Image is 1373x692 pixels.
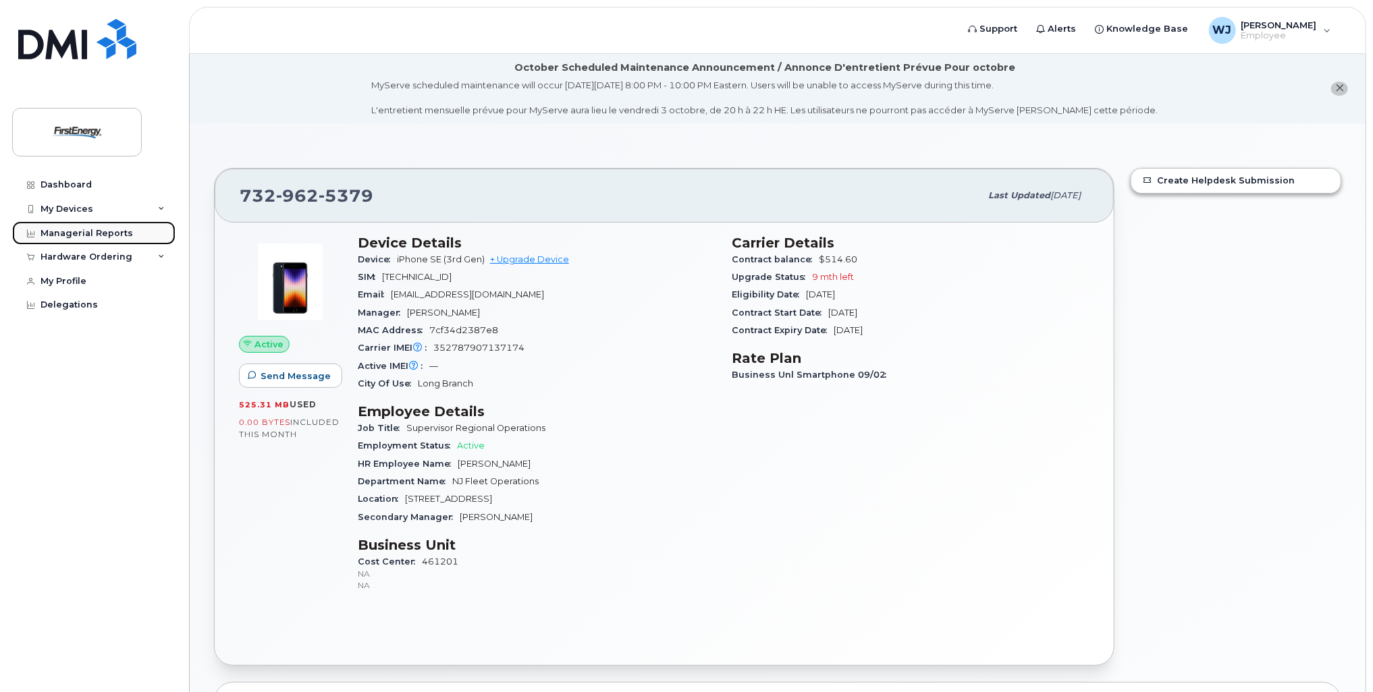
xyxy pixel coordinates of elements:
[732,308,828,318] span: Contract Start Date
[358,512,460,522] span: Secondary Manager
[732,325,834,335] span: Contract Expiry Date
[358,403,716,420] h3: Employee Details
[806,289,835,299] span: [DATE]
[261,370,331,382] span: Send Message
[358,556,716,592] span: 461201
[290,399,317,409] span: used
[276,185,319,206] span: 962
[358,537,716,553] h3: Business Unit
[1131,169,1341,193] a: Create Helpdesk Submission
[429,361,438,371] span: —
[319,185,373,206] span: 5379
[239,400,290,409] span: 525.31 MB
[358,308,407,318] span: Manager
[358,289,391,299] span: Email
[433,343,524,353] span: 352787907137174
[358,378,418,388] span: City Of Use
[358,459,458,469] span: HR Employee Name
[460,512,533,522] span: [PERSON_NAME]
[732,289,806,299] span: Eligibility Date
[732,370,893,380] span: Business Unl Smartphone 09/02
[382,272,452,282] span: [TECHNICAL_ID]
[358,568,716,579] p: NA
[358,440,457,451] span: Employment Status
[407,308,480,318] span: [PERSON_NAME]
[358,272,382,282] span: SIM
[372,79,1158,117] div: MyServe scheduled maintenance will occur [DATE][DATE] 8:00 PM - 10:00 PM Eastern. Users will be u...
[429,325,498,335] span: 7cf34d2387e8
[834,325,863,335] span: [DATE]
[819,254,857,264] span: $514.60
[358,423,406,433] span: Job Title
[418,378,473,388] span: Long Branch
[1331,82,1348,96] button: close notification
[732,350,1089,366] h3: Rate Plan
[732,272,812,282] span: Upgrade Status
[358,361,429,371] span: Active IMEI
[812,272,854,282] span: 9 mth left
[358,343,433,353] span: Carrier IMEI
[406,423,545,433] span: Supervisor Regional Operations
[458,459,531,469] span: [PERSON_NAME]
[239,417,340,439] span: included this month
[358,579,716,591] p: NA
[732,235,1089,251] h3: Carrier Details
[732,254,819,264] span: Contract balance
[1050,190,1081,200] span: [DATE]
[250,241,331,322] img: image20231002-3703462-1angbar.jpeg
[988,190,1050,200] span: Last updated
[358,476,452,486] span: Department Name
[405,494,492,504] span: [STREET_ADDRESS]
[254,338,284,351] span: Active
[239,417,290,427] span: 0.00 Bytes
[457,440,485,451] span: Active
[358,235,716,251] h3: Device Details
[397,254,485,264] span: iPhone SE (3rd Gen)
[358,494,405,504] span: Location
[452,476,539,486] span: NJ Fleet Operations
[828,308,857,318] span: [DATE]
[358,254,397,264] span: Device
[239,364,342,388] button: Send Message
[240,185,373,206] span: 732
[514,61,1015,75] div: October Scheduled Maintenance Announcement / Annonce D'entretient Prévue Pour octobre
[358,556,422,567] span: Cost Center
[1314,633,1363,682] iframe: Messenger Launcher
[391,289,544,299] span: [EMAIL_ADDRESS][DOMAIN_NAME]
[490,254,569,264] a: + Upgrade Device
[358,325,429,335] span: MAC Address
